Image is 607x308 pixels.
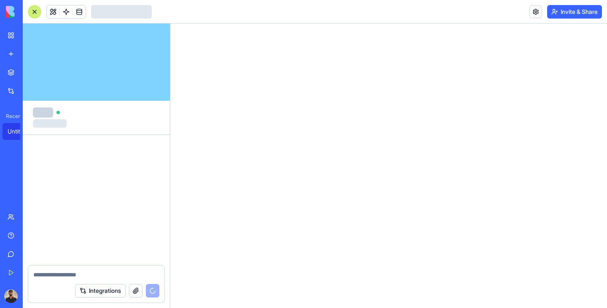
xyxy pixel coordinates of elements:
img: logo [6,6,58,18]
div: Untitled App [8,127,31,136]
button: Invite & Share [547,5,602,19]
img: ACg8ocKbRUx-KnGq3DAwqhG8EWUdcbj1a1mrUpF-rsA2-T-j3uSTho0=s96-c [4,289,18,303]
span: Recent [3,113,20,120]
a: Untitled App [3,123,36,140]
button: Integrations [75,284,126,297]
